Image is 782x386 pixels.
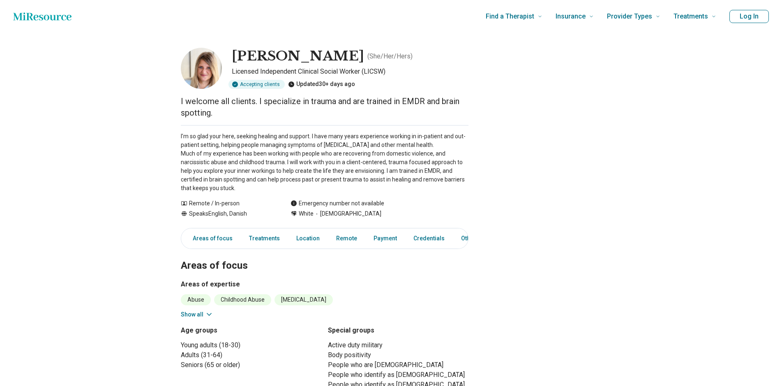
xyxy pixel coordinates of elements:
[181,199,274,208] div: Remote / In-person
[299,209,314,218] span: White
[729,10,769,23] button: Log In
[291,199,384,208] div: Emergency number not available
[181,95,468,119] p: I welcome all clients. I specialize in trauma and are trained in EMDR and brain spotting.
[181,294,211,305] li: Abuse
[328,370,468,380] li: People who identify as [DEMOGRAPHIC_DATA]
[181,310,213,319] button: Show all
[328,326,468,335] h3: Special groups
[181,279,468,289] h3: Areas of expertise
[232,48,364,65] h1: [PERSON_NAME]
[232,67,468,77] p: Licensed Independent Clinical Social Worker (LICSW)
[181,350,321,360] li: Adults (31-64)
[369,230,402,247] a: Payment
[183,230,238,247] a: Areas of focus
[244,230,285,247] a: Treatments
[288,80,355,89] div: Updated 30+ days ago
[328,360,468,370] li: People who are [DEMOGRAPHIC_DATA]
[556,11,586,22] span: Insurance
[214,294,271,305] li: Childhood Abuse
[408,230,450,247] a: Credentials
[674,11,708,22] span: Treatments
[456,230,486,247] a: Other
[181,340,321,350] li: Young adults (18-30)
[13,8,72,25] a: Home page
[291,230,325,247] a: Location
[181,326,321,335] h3: Age groups
[181,48,222,89] img: Kristina Jensen, Licensed Independent Clinical Social Worker (LICSW)
[181,239,468,273] h2: Areas of focus
[328,340,468,350] li: Active duty military
[607,11,652,22] span: Provider Types
[181,209,274,218] div: Speaks English, Danish
[275,294,333,305] li: [MEDICAL_DATA]
[228,80,285,89] div: Accepting clients
[314,209,381,218] span: [DEMOGRAPHIC_DATA]
[367,51,413,61] p: ( She/Her/Hers )
[181,360,321,370] li: Seniors (65 or older)
[181,132,468,193] p: I’m so glad your here, seeking healing and support. I have many years experience working in in-pa...
[328,350,468,360] li: Body positivity
[331,230,362,247] a: Remote
[486,11,534,22] span: Find a Therapist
